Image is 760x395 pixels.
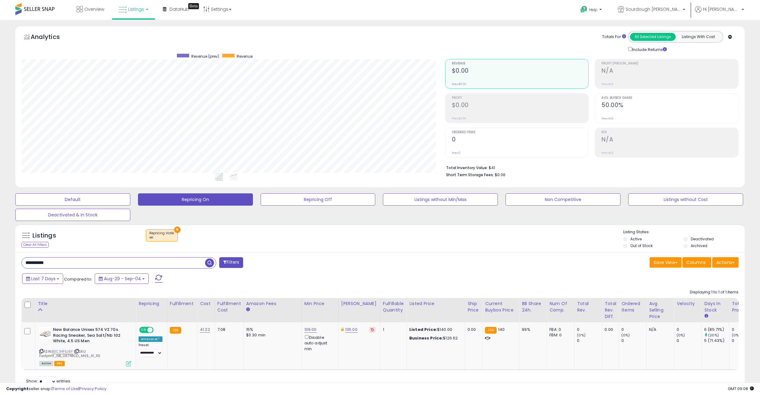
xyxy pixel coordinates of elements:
[22,273,63,284] button: Last 7 Days
[704,300,727,313] div: Days In Stock
[15,193,130,206] button: Default
[170,300,195,307] div: Fulfillment
[452,82,466,86] small: Prev: $0.00
[139,343,162,357] div: Preset:
[26,378,70,384] span: Show: entries
[605,327,614,332] div: 0.00
[577,338,602,343] div: 0
[621,333,630,338] small: (0%)
[200,327,210,333] a: 41.22
[138,193,253,206] button: Repricing On
[704,338,729,343] div: 5 (71.43%)
[383,300,404,313] div: Fulfillable Quantity
[53,327,128,346] b: New Balance Unisex 574 V2 70s Racing Sneaker, Sea Salt/Nb 102 White, 4.5 US Men
[577,300,599,313] div: Total Rev.
[219,257,243,268] button: Filters
[649,300,671,320] div: Avg Selling Price
[577,327,602,332] div: 0
[452,131,589,134] span: Ordered Items
[246,332,297,338] div: $0.30 min
[409,300,462,307] div: Listed Price
[217,327,239,332] div: 7.08
[15,209,130,221] button: Deactivated & In Stock
[549,300,572,313] div: Num of Comp.
[468,300,480,313] div: Ship Price
[38,300,133,307] div: Title
[39,361,53,366] span: All listings currently available for purchase on Amazon
[485,300,517,313] div: Current Buybox Price
[468,327,478,332] div: 0.00
[452,151,460,155] small: Prev: 0
[602,82,613,86] small: Prev: N/A
[304,327,317,333] a: 109.00
[452,67,589,76] h2: $0.00
[52,386,78,392] a: Terms of Use
[602,102,738,110] h2: 50.00%
[261,193,376,206] button: Repricing Off
[626,6,681,12] span: Sourdough [PERSON_NAME]
[686,259,706,265] span: Columns
[139,300,165,307] div: Repricing
[605,300,616,320] div: Total Rev. Diff.
[732,333,740,338] small: (0%)
[621,300,644,313] div: Ordered Items
[52,349,73,354] a: B0C34F5J8F
[624,46,674,53] div: Include Returns
[485,327,496,334] small: FBA
[341,300,378,307] div: [PERSON_NAME]
[704,313,708,319] small: Days In Stock.
[630,236,642,242] label: Active
[602,62,738,65] span: Profit [PERSON_NAME]
[149,231,174,240] span: Repricing state :
[84,6,104,12] span: Overview
[650,257,682,268] button: Save View
[577,333,586,338] small: (0%)
[174,227,181,233] button: ×
[217,300,241,313] div: Fulfillment Cost
[140,327,147,333] span: ON
[170,6,189,12] span: DataHub
[341,327,344,331] i: This overrides the store level Dynamic Max Price for this listing
[452,117,466,120] small: Prev: $0.00
[621,338,646,343] div: 0
[95,273,149,284] button: Aug-29 - Sep-04
[383,327,402,332] div: 1
[602,117,613,120] small: Prev: N/A
[170,327,181,334] small: FBA
[446,165,488,170] b: Total Inventory Value:
[409,327,460,332] div: $140.00
[237,54,253,59] span: Revenue
[675,33,721,41] button: Listings With Cost
[6,386,29,392] strong: Copyright
[409,327,437,332] b: Listed Price:
[732,300,754,313] div: Total Profit
[695,6,744,20] a: Hi [PERSON_NAME]
[345,327,357,333] a: 135.00
[628,193,743,206] button: Listings without Cost
[522,327,542,332] div: 99%
[498,327,505,332] span: 140
[495,172,506,178] span: $0.06
[602,67,738,76] h2: N/A
[677,300,699,307] div: Velocity
[64,276,92,282] span: Compared to:
[200,300,212,307] div: Cost
[188,3,199,9] div: Tooltip anchor
[630,33,676,41] button: All Selected Listings
[191,54,219,59] span: Revenue (prev)
[452,136,589,144] h2: 0
[39,349,100,358] span: | SKU: Footprint_NB_U574RCD_M4.5_41_110
[602,131,738,134] span: ROI
[409,335,443,341] b: Business Price:
[383,193,498,206] button: Listings without Min/Max
[246,300,299,307] div: Amazon Fees
[677,338,701,343] div: 0
[128,6,144,12] span: Listings
[649,327,669,332] div: N/A
[104,276,141,282] span: Aug-29 - Sep-04
[690,289,739,295] div: Displaying 1 to 1 of 1 items
[31,276,55,282] span: Last 7 Days
[139,336,162,342] div: Amazon AI *
[31,33,72,43] h5: Analytics
[32,231,56,240] h5: Listings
